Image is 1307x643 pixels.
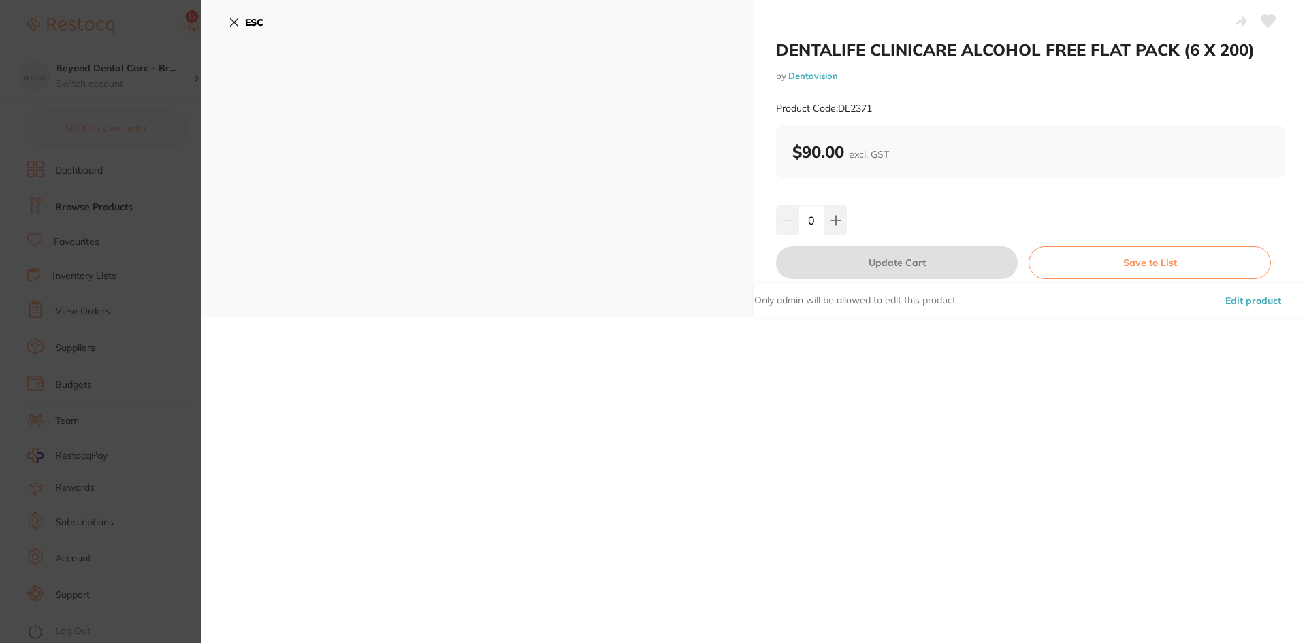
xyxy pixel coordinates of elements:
[229,11,263,34] button: ESC
[776,71,1285,81] small: by
[1029,246,1271,279] button: Save to List
[776,39,1285,60] h2: DENTALIFE CLINICARE ALCOHOL FREE FLAT PACK (6 X 200)
[788,70,838,81] a: Dentavision
[776,246,1018,279] button: Update Cart
[245,16,263,29] b: ESC
[754,294,956,308] p: Only admin will be allowed to edit this product
[776,103,872,114] small: Product Code: DL2371
[1221,284,1285,317] button: Edit product
[792,142,889,162] b: $90.00
[849,148,889,161] span: excl. GST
